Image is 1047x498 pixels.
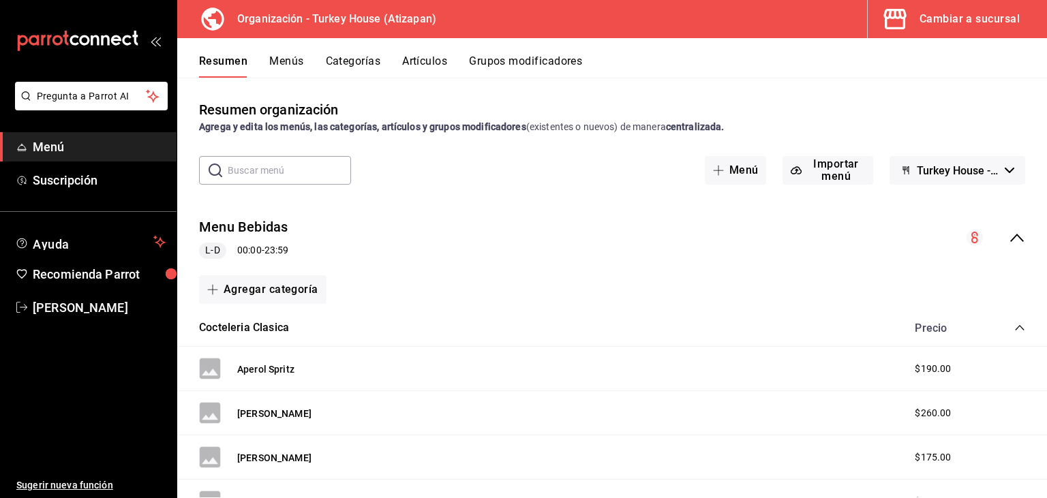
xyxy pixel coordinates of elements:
button: open_drawer_menu [150,35,161,46]
h3: Organización - Turkey House (Atizapan) [226,11,436,27]
button: Importar menú [783,156,872,185]
div: Precio [901,322,988,334]
button: Aperol Spritz [237,362,294,376]
button: Categorías [326,55,381,78]
button: Cocteleria Clasica [199,320,289,336]
button: Agregar categoría [199,275,327,304]
span: [PERSON_NAME] [33,298,166,317]
div: Resumen organización [199,99,339,120]
a: Pregunta a Parrot AI [10,99,168,113]
div: (existentes o nuevos) de manera [199,120,1025,134]
span: Menú [33,138,166,156]
button: Artículos [402,55,447,78]
input: Buscar menú [228,157,351,184]
strong: Agrega y edita los menús, las categorías, artículos y grupos modificadores [199,121,526,132]
span: Pregunta a Parrot AI [37,89,147,104]
strong: centralizada. [666,121,725,132]
span: Ayuda [33,234,148,250]
button: collapse-category-row [1014,322,1025,333]
span: $190.00 [915,362,951,376]
button: Turkey House - Borrador [890,156,1025,185]
button: Resumen [199,55,247,78]
button: Grupos modificadores [469,55,582,78]
div: collapse-menu-row [177,206,1047,270]
button: Menús [269,55,303,78]
button: Menú [705,156,767,185]
span: Suscripción [33,171,166,189]
div: 00:00 - 23:59 [199,243,288,259]
div: Cambiar a sucursal [920,10,1020,29]
span: Turkey House - Borrador [917,164,999,177]
div: navigation tabs [199,55,1047,78]
span: L-D [200,243,225,258]
span: $260.00 [915,406,951,420]
button: [PERSON_NAME] [237,407,312,420]
button: Menu Bebidas [199,217,288,237]
span: Recomienda Parrot [33,265,166,283]
span: $175.00 [915,450,951,465]
button: [PERSON_NAME] [237,451,312,465]
span: Sugerir nueva función [16,478,166,493]
button: Pregunta a Parrot AI [15,82,168,110]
